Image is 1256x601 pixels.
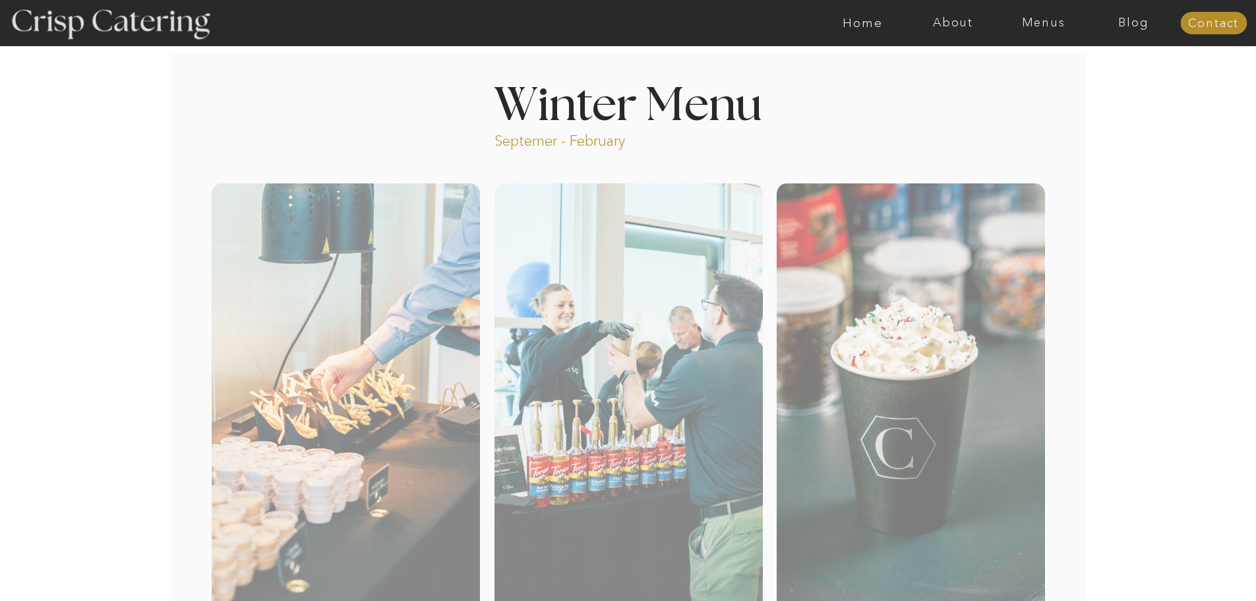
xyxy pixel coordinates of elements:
[445,83,812,122] h1: Winter Menu
[818,16,908,30] a: Home
[1089,16,1179,30] a: Blog
[998,16,1089,30] a: Menus
[1180,17,1247,30] a: Contact
[494,131,676,146] p: Septemer - February
[908,16,998,30] a: About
